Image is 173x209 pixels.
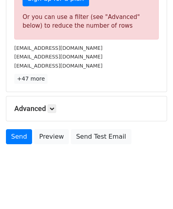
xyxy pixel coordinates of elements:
a: Preview [34,129,69,144]
small: [EMAIL_ADDRESS][DOMAIN_NAME] [14,45,103,51]
a: Send Test Email [71,129,131,144]
div: Or you can use a filter (see "Advanced" below) to reduce the number of rows [23,13,150,30]
a: Send [6,129,32,144]
a: +47 more [14,74,48,84]
small: [EMAIL_ADDRESS][DOMAIN_NAME] [14,54,103,60]
small: [EMAIL_ADDRESS][DOMAIN_NAME] [14,63,103,69]
h5: Advanced [14,104,159,113]
iframe: Chat Widget [133,171,173,209]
